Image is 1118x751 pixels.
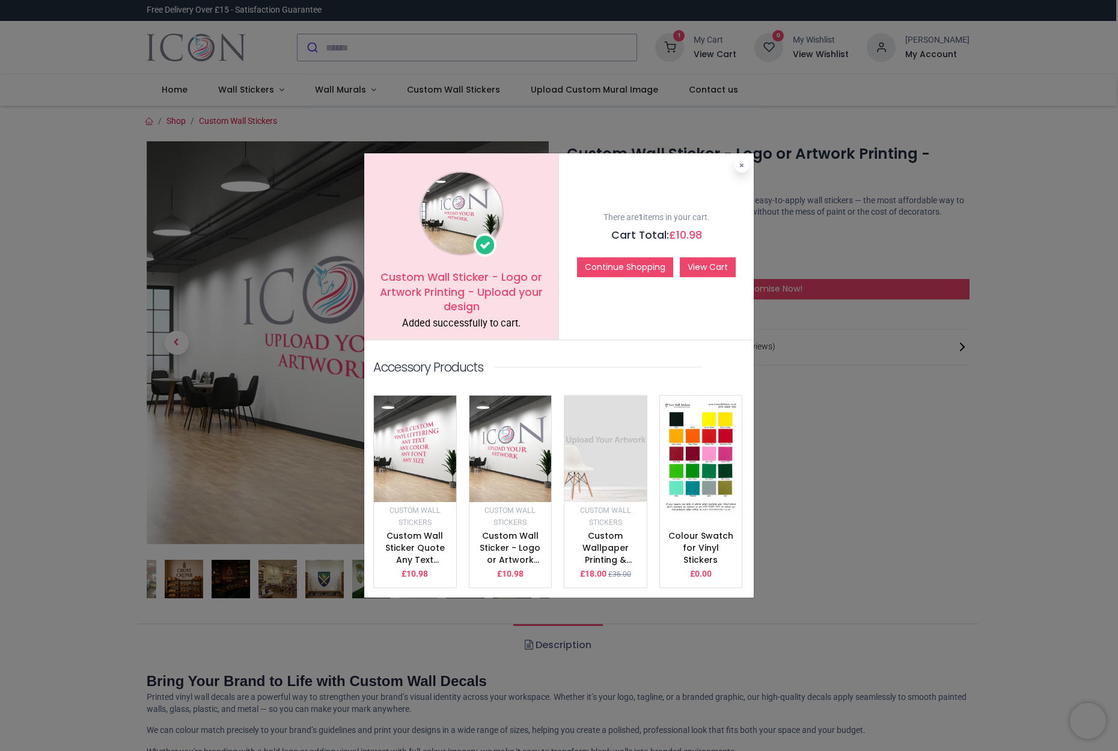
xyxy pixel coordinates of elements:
[608,569,631,580] small: £
[380,530,450,589] a: Custom Wall Sticker Quote Any Text & Colour - Vinyl Lettering
[577,530,634,589] a: Custom Wallpaper Printing & Custom Wall Murals
[373,317,549,331] div: Added successfully to cart.
[580,568,606,580] p: £
[612,570,631,578] span: 36.00
[580,505,631,527] a: Custom Wall Stickers
[406,569,428,578] span: 10.98
[638,212,643,222] b: 1
[373,358,483,376] p: Accessory Products
[660,396,742,514] img: image_512
[564,396,647,502] img: image_512
[580,506,631,527] small: Custom Wall Stickers
[402,568,428,580] p: £
[420,171,504,256] img: image_1024
[484,506,536,527] small: Custom Wall Stickers
[669,228,702,242] span: £
[695,569,712,578] span: 0.00
[585,569,606,578] span: 18.00
[668,530,733,565] a: Colour Swatch for Vinyl Stickers
[497,568,524,580] p: £
[484,505,536,527] a: Custom Wall Stickers
[690,568,712,580] p: £
[502,569,524,578] span: 10.98
[469,396,552,502] img: image_512
[680,257,736,278] a: View Cart
[577,257,673,278] button: Continue Shopping
[676,228,702,242] span: 10.98
[568,228,745,243] h5: Cart Total:
[568,212,745,224] p: There are items in your cart.
[374,396,456,502] img: image_512
[373,270,549,314] h5: Custom Wall Sticker - Logo or Artwork Printing - Upload your design
[480,530,540,601] a: Custom Wall Sticker - Logo or Artwork Printing - Upload your design
[389,506,441,527] small: Custom Wall Stickers
[389,505,441,527] a: Custom Wall Stickers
